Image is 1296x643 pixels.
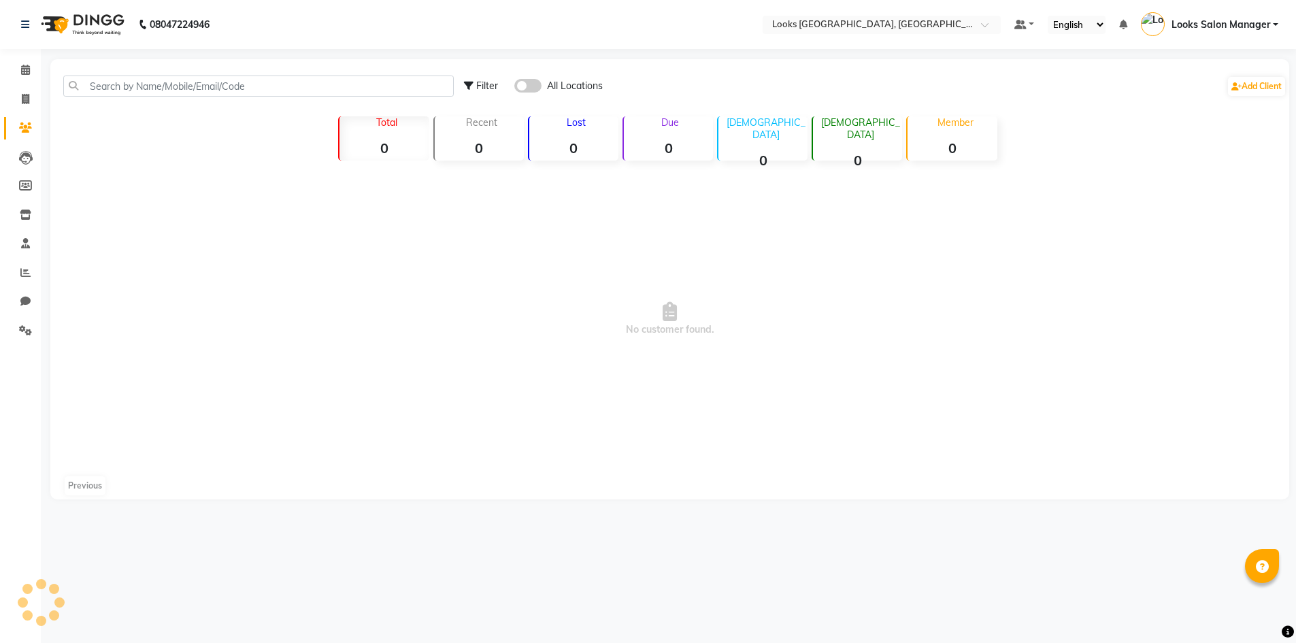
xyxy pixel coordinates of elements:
[547,79,603,93] span: All Locations
[63,76,454,97] input: Search by Name/Mobile/Email/Code
[624,139,713,156] strong: 0
[50,166,1289,472] span: No customer found.
[35,5,128,44] img: logo
[345,116,429,129] p: Total
[150,5,210,44] b: 08047224946
[529,139,618,156] strong: 0
[435,139,524,156] strong: 0
[1228,77,1285,96] a: Add Client
[913,116,997,129] p: Member
[476,80,498,92] span: Filter
[908,139,997,156] strong: 0
[440,116,524,129] p: Recent
[818,116,902,141] p: [DEMOGRAPHIC_DATA]
[627,116,713,129] p: Due
[535,116,618,129] p: Lost
[718,152,808,169] strong: 0
[1141,12,1165,36] img: Looks Salon Manager
[724,116,808,141] p: [DEMOGRAPHIC_DATA]
[813,152,902,169] strong: 0
[339,139,429,156] strong: 0
[1172,18,1270,32] span: Looks Salon Manager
